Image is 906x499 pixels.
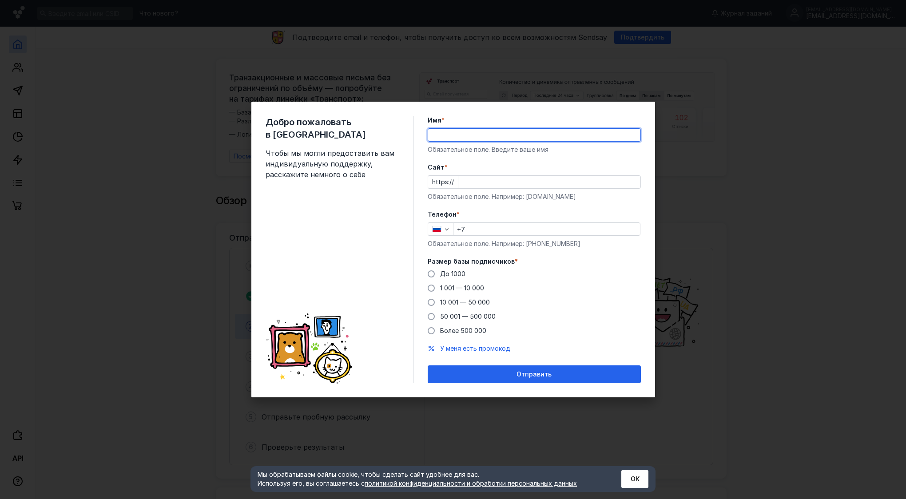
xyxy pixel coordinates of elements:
div: Обязательное поле. Например: [PHONE_NUMBER] [428,239,641,248]
span: Размер базы подписчиков [428,257,515,266]
span: 10 001 — 50 000 [440,298,490,306]
div: Обязательное поле. Введите ваше имя [428,145,641,154]
span: Отправить [517,371,552,378]
span: До 1000 [440,270,465,277]
span: Телефон [428,210,457,219]
button: У меня есть промокод [440,344,510,353]
span: Cайт [428,163,445,172]
span: 50 001 — 500 000 [440,313,496,320]
span: Добро пожаловать в [GEOGRAPHIC_DATA] [266,116,399,141]
button: Отправить [428,365,641,383]
span: Более 500 000 [440,327,486,334]
span: 1 001 — 10 000 [440,284,484,292]
a: политикой конфиденциальности и обработки персональных данных [365,479,577,487]
div: Обязательное поле. Например: [DOMAIN_NAME] [428,192,641,201]
span: Имя [428,116,441,125]
div: Мы обрабатываем файлы cookie, чтобы сделать сайт удобнее для вас. Используя его, вы соглашаетесь c [258,470,600,488]
span: У меня есть промокод [440,345,510,352]
span: Чтобы мы могли предоставить вам индивидуальную поддержку, расскажите немного о себе [266,148,399,180]
button: ОК [621,470,648,488]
